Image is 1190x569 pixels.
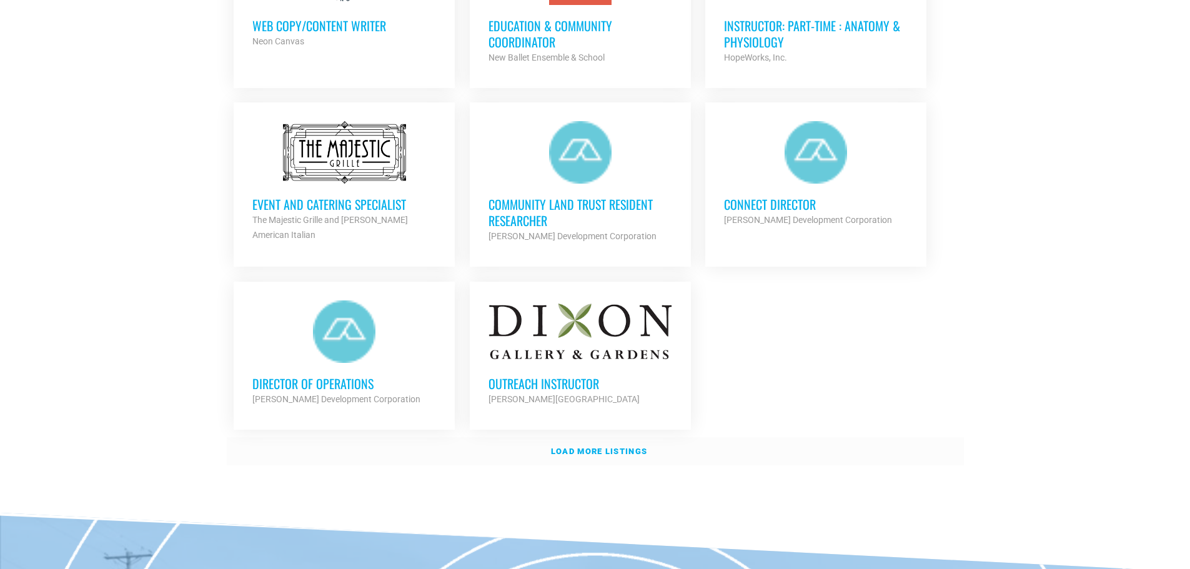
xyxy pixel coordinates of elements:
h3: Outreach Instructor [488,375,672,392]
a: Load more listings [227,437,964,466]
strong: [PERSON_NAME] Development Corporation [252,394,420,404]
strong: Load more listings [551,447,647,456]
a: Event and Catering Specialist The Majestic Grille and [PERSON_NAME] American Italian [234,102,455,261]
h3: Education & Community Coordinator [488,17,672,50]
h3: Director of Operations [252,375,436,392]
a: Outreach Instructor [PERSON_NAME][GEOGRAPHIC_DATA] [470,282,691,425]
strong: The Majestic Grille and [PERSON_NAME] American Italian [252,215,408,240]
strong: [PERSON_NAME] Development Corporation [724,215,892,225]
h3: Connect Director [724,196,908,212]
h3: Event and Catering Specialist [252,196,436,212]
strong: HopeWorks, Inc. [724,52,787,62]
h3: Community Land Trust Resident Researcher [488,196,672,229]
strong: Neon Canvas [252,36,304,46]
strong: New Ballet Ensemble & School [488,52,605,62]
h3: Instructor: Part-Time : Anatomy & Physiology [724,17,908,50]
strong: [PERSON_NAME][GEOGRAPHIC_DATA] [488,394,640,404]
a: Connect Director [PERSON_NAME] Development Corporation [705,102,926,246]
a: Director of Operations [PERSON_NAME] Development Corporation [234,282,455,425]
h3: Web Copy/Content Writer [252,17,436,34]
a: Community Land Trust Resident Researcher [PERSON_NAME] Development Corporation [470,102,691,262]
strong: [PERSON_NAME] Development Corporation [488,231,657,241]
